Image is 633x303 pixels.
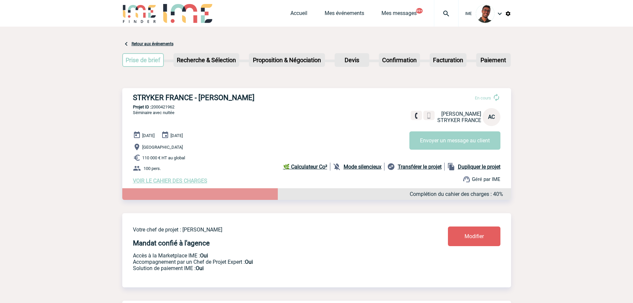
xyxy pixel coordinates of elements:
b: Dupliquer le projet [458,164,500,170]
span: IME [465,11,472,16]
a: VOIR LE CAHIER DES CHARGES [133,178,207,184]
p: Confirmation [379,54,419,66]
b: Transférer le projet [398,164,442,170]
img: support.png [463,175,471,183]
span: 110 000 € HT au global [142,155,185,160]
span: [PERSON_NAME] [441,111,481,117]
h3: STRYKER FRANCE - [PERSON_NAME] [133,93,332,102]
span: Géré par IME [472,176,500,182]
p: Prise de brief [123,54,163,66]
button: Envoyer un message au client [409,131,500,150]
p: Accès à la Marketplace IME : [133,252,409,259]
p: Facturation [430,54,466,66]
p: 2000421962 [122,104,511,109]
p: Devis [335,54,369,66]
b: Mode silencieux [344,164,381,170]
b: Projet ID : [133,104,151,109]
a: 🌿 Calculateur Co² [283,163,330,171]
p: Proposition & Négociation [250,54,324,66]
img: portable.png [426,113,432,119]
a: Accueil [290,10,307,19]
span: 100 pers. [144,166,161,171]
img: 124970-0.jpg [476,4,494,23]
b: Oui [245,259,253,265]
a: Retour aux événements [132,42,173,46]
img: file_copy-black-24dp.png [447,163,455,171]
b: Oui [196,265,204,271]
span: [GEOGRAPHIC_DATA] [142,145,183,150]
h4: Mandat confié à l'agence [133,239,210,247]
p: Votre chef de projet : [PERSON_NAME] [133,227,409,233]
a: Mes événements [325,10,364,19]
span: AC [488,114,495,120]
span: STRYKER FRANCE [437,117,481,123]
b: 🌿 Calculateur Co² [283,164,327,170]
p: Paiement [477,54,510,66]
p: Prestation payante [133,259,409,265]
span: En cours [475,95,491,100]
img: fixe.png [413,113,419,119]
img: IME-Finder [122,4,157,23]
span: Modifier [465,233,484,239]
p: Conformité aux process achat client, Prise en charge de la facturation, Mutualisation de plusieur... [133,265,409,271]
span: [DATE] [170,133,183,138]
b: Oui [200,252,208,259]
button: 99+ [416,8,423,14]
a: Mes messages [381,10,417,19]
span: [DATE] [142,133,155,138]
p: Recherche & Sélection [174,54,239,66]
span: Séminaire avec nuitée [133,110,174,115]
